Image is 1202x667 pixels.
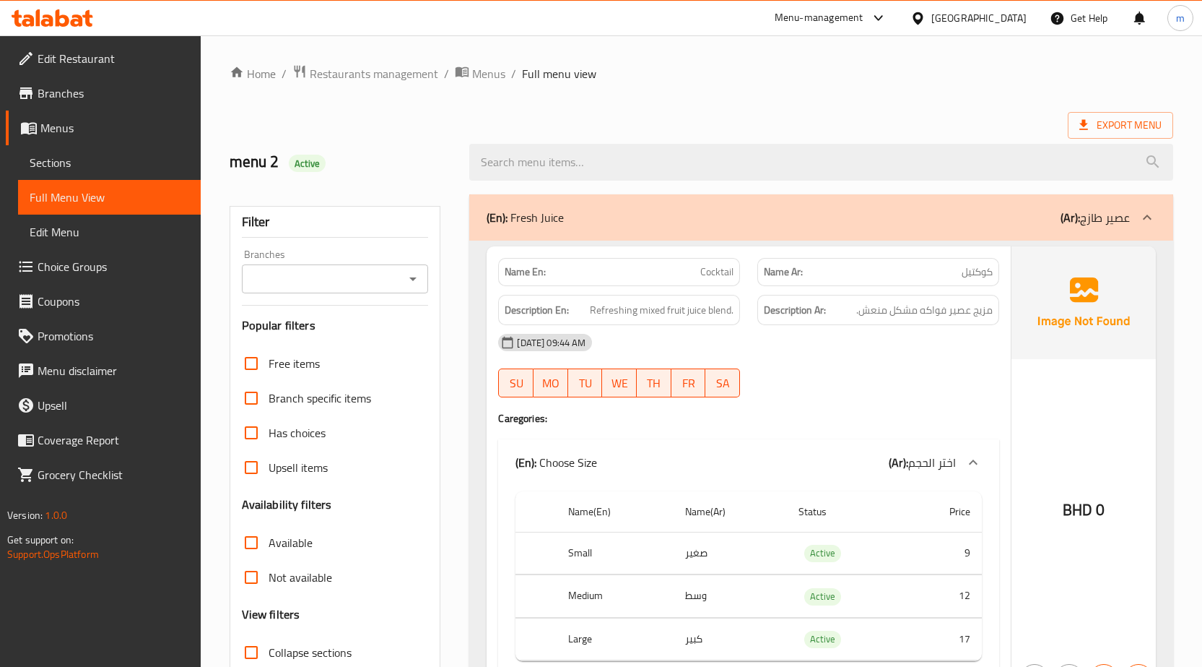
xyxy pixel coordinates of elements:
[671,369,706,397] button: FR
[6,41,201,76] a: Edit Restaurant
[38,293,189,310] span: Coupons
[787,491,904,533] th: Status
[1063,496,1092,524] span: BHD
[18,215,201,249] a: Edit Menu
[6,353,201,388] a: Menu disclaimer
[242,207,429,238] div: Filter
[962,264,993,280] span: كوكتيل
[498,369,534,397] button: SU
[608,373,631,394] span: WE
[903,618,982,660] td: 17
[38,258,189,275] span: Choice Groups
[522,65,596,82] span: Full menu view
[1079,116,1162,134] span: Export Menu
[7,545,99,564] a: Support.OpsPlatform
[903,491,982,533] th: Price
[705,369,740,397] button: SA
[30,154,189,171] span: Sections
[269,459,328,476] span: Upsell items
[511,336,591,350] span: [DATE] 09:44 AM
[590,301,733,319] span: Refreshing mixed fruit juice blend.
[674,618,787,660] td: كبير
[30,223,189,241] span: Edit Menu
[7,530,74,549] span: Get support on:
[677,373,700,394] span: FR
[18,180,201,215] a: Full Menu View
[557,618,674,660] th: Large
[469,194,1173,241] div: (En): Fresh Juice(Ar):عصير طازج
[310,65,438,82] span: Restaurants management
[269,424,326,442] span: Has choices
[1061,207,1080,228] b: (Ar):
[6,76,201,111] a: Branches
[511,65,516,82] li: /
[700,264,733,280] span: Cocktail
[804,545,841,562] div: Active
[539,373,562,394] span: MO
[804,588,841,605] span: Active
[637,369,671,397] button: TH
[230,64,1173,83] nav: breadcrumb
[515,452,536,473] b: (En):
[269,569,332,586] span: Not available
[289,157,326,171] span: Active
[289,155,326,172] div: Active
[505,264,546,280] strong: Name En:
[6,111,201,145] a: Menus
[674,491,787,533] th: Name(Ar)
[602,369,637,397] button: WE
[472,65,505,82] span: Menus
[804,588,841,606] div: Active
[903,532,982,575] td: 9
[674,532,787,575] td: صغير
[38,466,189,483] span: Grocery Checklist
[505,373,528,394] span: SU
[775,9,863,27] div: Menu-management
[7,506,43,525] span: Version:
[455,64,505,83] a: Menus
[45,506,67,525] span: 1.0.0
[469,144,1173,181] input: search
[38,431,189,449] span: Coverage Report
[403,269,423,289] button: Open
[6,457,201,492] a: Grocery Checklist
[557,491,674,533] th: Name(En)
[574,373,597,394] span: TU
[269,644,352,661] span: Collapse sections
[18,145,201,180] a: Sections
[711,373,734,394] span: SA
[38,85,189,102] span: Branches
[487,207,508,228] b: (En):
[908,452,956,473] span: اختر الحجم
[764,301,826,319] strong: Description Ar:
[269,534,313,551] span: Available
[889,452,908,473] b: (Ar):
[557,532,674,575] th: Small
[6,284,201,319] a: Coupons
[557,575,674,618] th: Medium
[38,50,189,67] span: Edit Restaurant
[444,65,449,82] li: /
[6,388,201,423] a: Upsell
[292,64,438,83] a: Restaurants management
[487,209,564,226] p: Fresh Juice
[30,189,189,206] span: Full Menu View
[6,423,201,457] a: Coverage Report
[6,249,201,284] a: Choice Groups
[505,301,569,319] strong: Description En:
[1011,246,1156,359] img: Ae5nvW7+0k+MAAAAAElFTkSuQmCC
[674,575,787,618] td: وسط
[1096,496,1105,524] span: 0
[1068,112,1173,139] span: Export Menu
[515,491,982,662] table: choices table
[269,355,320,372] span: Free items
[764,264,803,280] strong: Name Ar:
[804,631,841,647] span: Active
[38,397,189,414] span: Upsell
[242,317,429,334] h3: Popular filters
[1176,10,1185,26] span: m
[498,411,999,426] h4: Caregories:
[269,390,371,407] span: Branch specific items
[804,631,841,648] div: Active
[6,319,201,353] a: Promotions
